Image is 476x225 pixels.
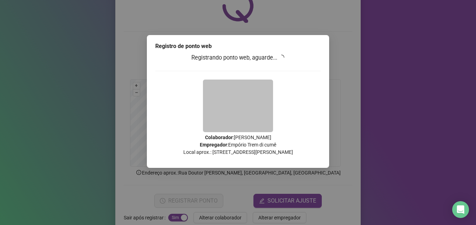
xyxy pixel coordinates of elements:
[452,201,469,218] div: Open Intercom Messenger
[155,134,321,156] p: : [PERSON_NAME] : Empório Trem di cumê Local aprox.: [STREET_ADDRESS][PERSON_NAME]
[205,135,233,140] strong: Colaborador
[155,53,321,62] h3: Registrando ponto web, aguarde...
[200,142,227,148] strong: Empregador
[155,42,321,50] div: Registro de ponto web
[279,55,284,60] span: loading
